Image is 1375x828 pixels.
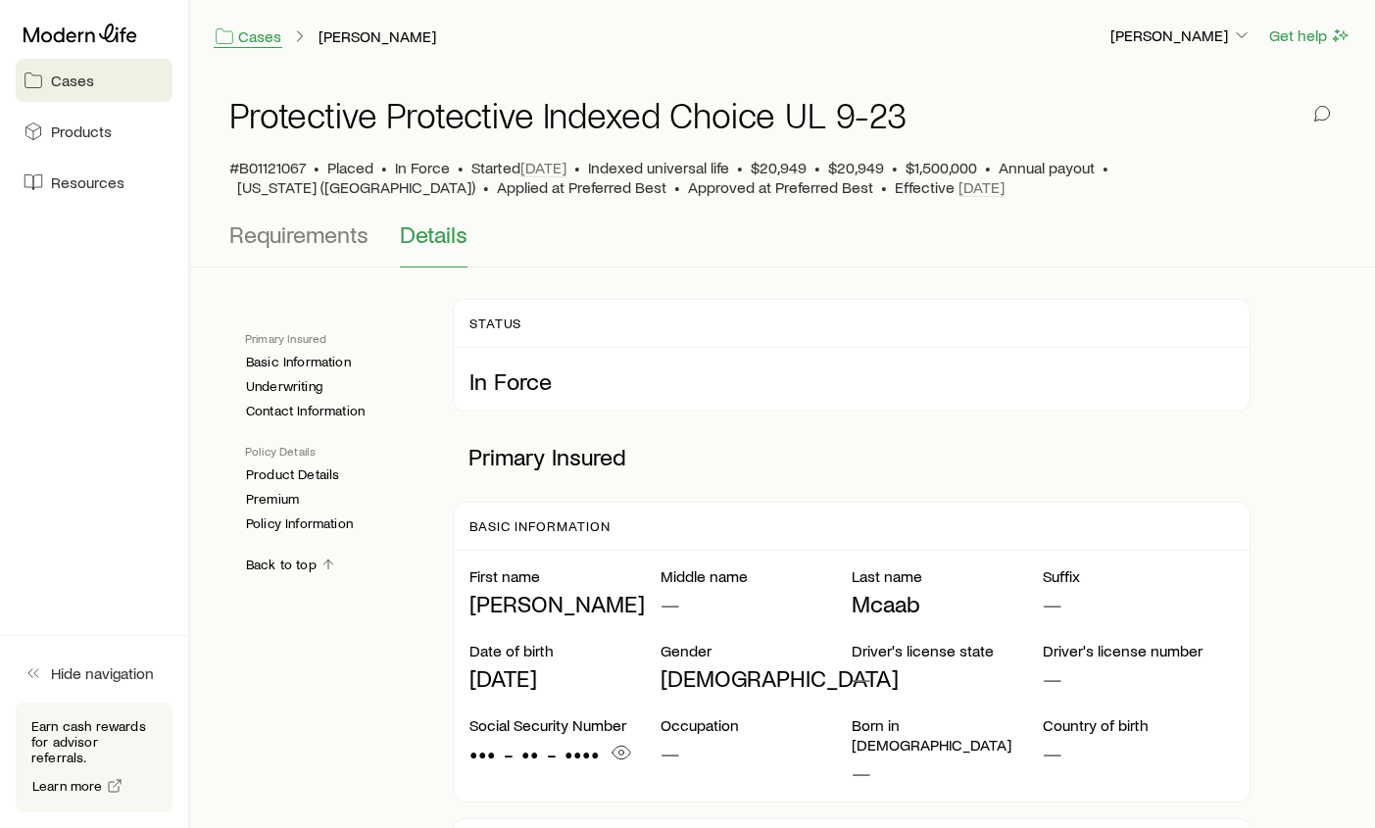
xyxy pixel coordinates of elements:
[469,590,661,617] p: [PERSON_NAME]
[469,316,522,331] p: Status
[229,220,368,248] span: Requirements
[400,220,467,248] span: Details
[229,220,1336,268] div: Application details tabs
[453,427,1252,486] p: Primary Insured
[51,71,94,90] span: Cases
[895,177,1005,197] p: Effective
[469,641,661,660] p: Date of birth
[881,177,887,197] span: •
[245,466,340,483] a: Product Details
[588,158,729,177] span: Indexed universal life
[1043,566,1234,586] p: Suffix
[852,664,1043,692] p: —
[1043,715,1234,735] p: Country of birth
[852,715,1043,755] p: Born in [DEMOGRAPHIC_DATA]
[469,664,661,692] p: [DATE]
[327,158,373,177] p: Placed
[245,403,366,419] a: Contact Information
[852,566,1043,586] p: Last name
[852,590,1043,617] p: Mcaab
[674,177,680,197] span: •
[737,158,743,177] span: •
[661,641,852,660] p: Gender
[318,27,437,46] a: [PERSON_NAME]
[1043,739,1234,766] p: —
[16,59,172,102] a: Cases
[814,158,820,177] span: •
[483,177,489,197] span: •
[16,161,172,204] a: Resources
[245,556,337,574] a: Back to top
[852,758,1043,786] p: —
[1103,158,1108,177] span: •
[214,25,282,48] a: Cases
[469,715,661,735] p: Social Security Number
[547,740,557,767] span: -
[395,158,450,177] span: In Force
[469,566,661,586] p: First name
[31,718,157,765] p: Earn cash rewards for advisor referrals.
[245,354,352,370] a: Basic Information
[1043,641,1234,660] p: Driver's license number
[852,641,1043,660] p: Driver's license state
[565,740,600,767] span: ••••
[1268,24,1351,47] button: Get help
[497,177,666,197] span: Applied at Preferred Best
[381,158,387,177] span: •
[892,158,898,177] span: •
[504,740,514,767] span: -
[51,122,112,141] span: Products
[469,518,611,534] p: Basic Information
[229,158,306,177] span: #B01121067
[661,739,852,766] p: —
[51,172,124,192] span: Resources
[245,330,421,346] p: Primary Insured
[521,740,539,767] span: ••
[245,491,300,508] a: Premium
[661,566,852,586] p: Middle name
[661,715,852,735] p: Occupation
[661,664,852,692] p: [DEMOGRAPHIC_DATA]
[906,158,977,177] span: $1,500,000
[229,95,907,134] h1: Protective Protective Indexed Choice UL 9-23
[245,515,354,532] a: Policy Information
[520,158,566,177] span: [DATE]
[828,158,884,177] span: $20,949
[314,158,319,177] span: •
[469,367,1235,395] p: In Force
[16,110,172,153] a: Products
[751,158,807,177] span: $20,949
[661,590,852,617] p: —
[51,663,154,683] span: Hide navigation
[16,652,172,695] button: Hide navigation
[985,158,991,177] span: •
[1043,590,1234,617] p: —
[688,177,873,197] span: Approved at Preferred Best
[469,740,496,767] span: •••
[1109,24,1252,48] button: [PERSON_NAME]
[32,779,103,793] span: Learn more
[245,443,421,459] p: Policy Details
[958,177,1005,197] span: [DATE]
[237,177,475,197] span: [US_STATE] ([GEOGRAPHIC_DATA])
[1110,25,1252,45] p: [PERSON_NAME]
[471,158,566,177] p: Started
[1043,664,1234,692] p: —
[245,378,323,395] a: Underwriting
[458,158,464,177] span: •
[999,158,1095,177] span: Annual payout
[574,158,580,177] span: •
[16,703,172,812] div: Earn cash rewards for advisor referrals.Learn more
